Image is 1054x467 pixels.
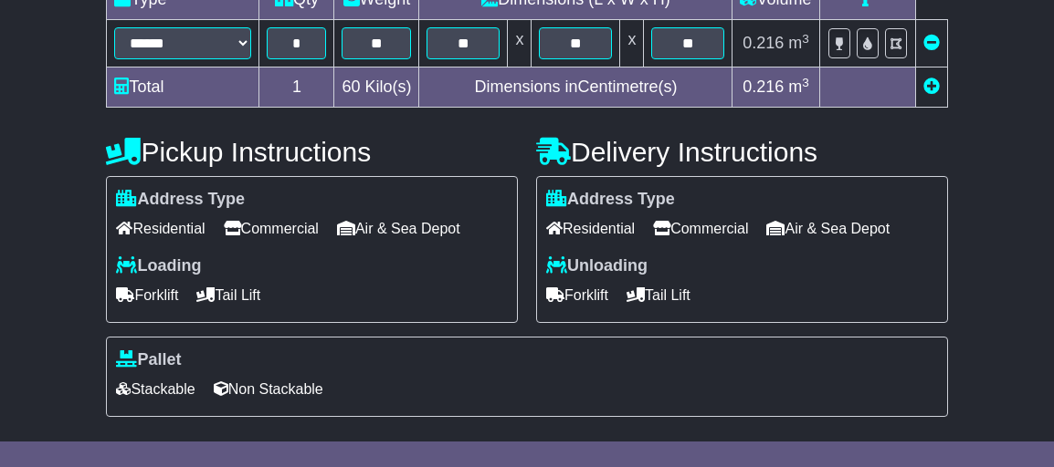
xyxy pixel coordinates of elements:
[214,375,323,403] span: Non Stackable
[546,214,635,243] span: Residential
[546,281,608,309] span: Forklift
[116,281,178,309] span: Forklift
[546,190,675,210] label: Address Type
[337,214,460,243] span: Air & Sea Depot
[766,214,890,243] span: Air & Sea Depot
[653,214,748,243] span: Commercial
[196,281,260,309] span: Tail Lift
[107,67,259,108] td: Total
[419,67,733,108] td: Dimensions in Centimetre(s)
[788,34,809,52] span: m
[259,67,334,108] td: 1
[546,256,648,276] label: Unloading
[342,78,360,96] span: 60
[116,256,201,276] label: Loading
[743,78,784,96] span: 0.216
[116,214,205,243] span: Residential
[802,76,809,89] sup: 3
[116,350,181,370] label: Pallet
[116,190,245,210] label: Address Type
[116,375,195,403] span: Stackable
[334,67,419,108] td: Kilo(s)
[106,137,518,167] h4: Pickup Instructions
[923,34,940,52] a: Remove this item
[788,78,809,96] span: m
[224,214,319,243] span: Commercial
[508,20,532,67] td: x
[743,34,784,52] span: 0.216
[536,137,948,167] h4: Delivery Instructions
[627,281,690,309] span: Tail Lift
[620,20,644,67] td: x
[802,32,809,46] sup: 3
[923,78,940,96] a: Add new item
